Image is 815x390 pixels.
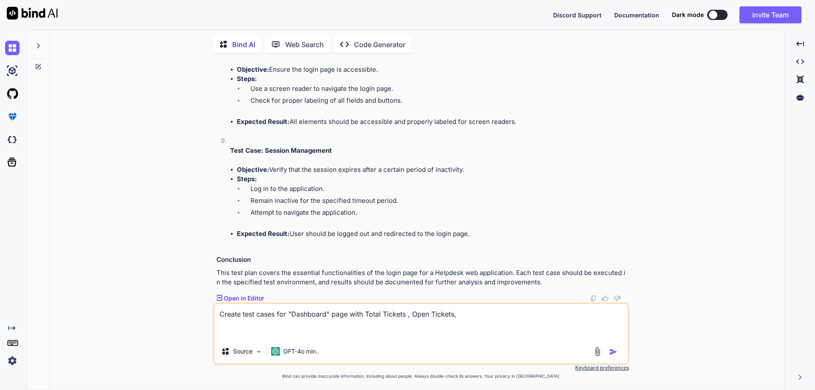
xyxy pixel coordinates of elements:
[216,268,627,287] p: This test plan covers the essential functionalities of the login page for a Helpdesk web applicat...
[5,87,20,101] img: githubLight
[590,295,597,302] img: copy
[237,166,269,174] strong: Objective:
[230,146,332,154] strong: Test Case: Session Management
[237,229,627,239] li: User should be logged out and redirected to the login page.
[244,208,627,220] li: Attempt to navigate the application.
[237,65,627,75] li: Ensure the login page is accessible.
[237,117,627,127] li: All elements should be accessible and properly labeled for screen readers.
[5,64,20,78] img: ai-studio
[5,109,20,124] img: premium
[271,347,280,356] img: GPT-4o mini
[609,348,618,356] img: icon
[553,11,601,19] span: Discord Support
[237,75,257,83] strong: Steps:
[233,347,253,356] p: Source
[5,132,20,147] img: darkCloudIdeIcon
[237,165,627,175] li: Verify that the session expires after a certain period of inactivity.
[244,184,627,196] li: Log in to the application.
[672,11,704,19] span: Dark mode
[237,230,289,238] strong: Expected Result:
[593,347,602,356] img: attachment
[237,65,269,73] strong: Objective:
[244,96,627,108] li: Check for proper labeling of all fields and buttons.
[255,348,262,355] img: Pick Models
[224,294,264,303] p: Open in Editor
[739,6,801,23] button: Invite Team
[216,255,627,265] h3: Conclusion
[553,11,601,20] button: Discord Support
[283,347,319,356] p: GPT-4o min..
[244,196,627,208] li: Remain inactive for the specified timeout period.
[237,118,289,126] strong: Expected Result:
[7,7,58,20] img: Bind AI
[614,11,659,20] button: Documentation
[5,354,20,368] img: settings
[214,304,628,339] textarea: Create test cases for "Dashboard" page with Total Tickets , Open Tickets,
[213,373,629,379] p: Bind can provide inaccurate information, including about people. Always double-check its answers....
[244,84,627,96] li: Use a screen reader to navigate the login page.
[213,365,629,371] p: Keyboard preferences
[614,11,659,19] span: Documentation
[285,39,324,50] p: Web Search
[237,175,257,183] strong: Steps:
[354,39,405,50] p: Code Generator
[5,41,20,55] img: chat
[602,295,609,302] img: like
[614,295,621,302] img: dislike
[232,39,255,50] p: Bind AI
